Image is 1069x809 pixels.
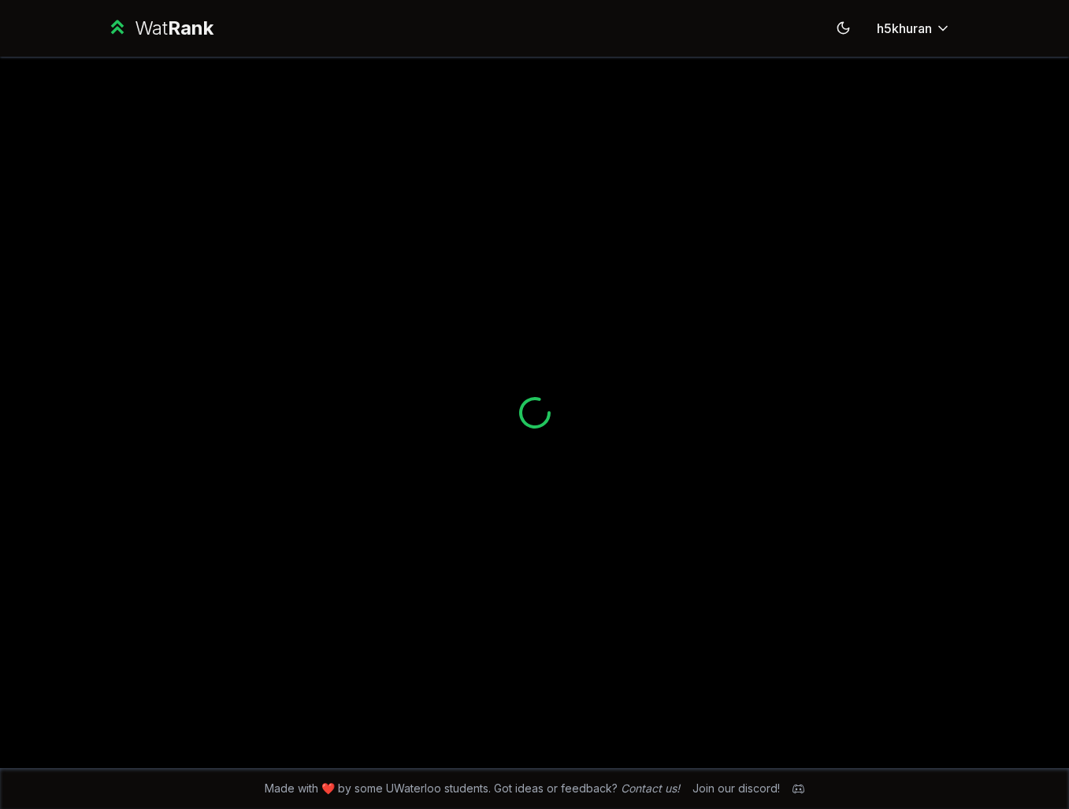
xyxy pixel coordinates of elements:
span: Made with ❤️ by some UWaterloo students. Got ideas or feedback? [265,781,680,796]
span: Rank [168,17,213,39]
button: h5khuran [864,14,963,43]
a: Contact us! [621,781,680,795]
div: Wat [135,16,213,41]
a: WatRank [106,16,214,41]
div: Join our discord! [692,781,780,796]
span: h5khuran [877,19,932,38]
